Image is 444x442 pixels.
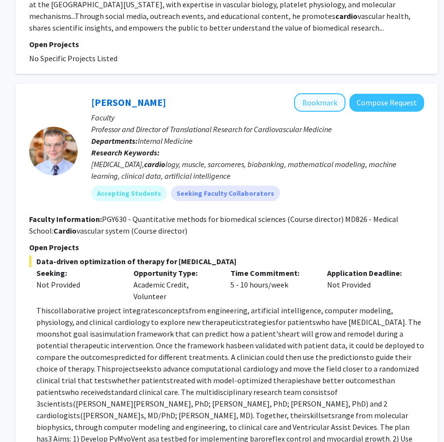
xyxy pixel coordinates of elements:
div: Not Provided [320,267,417,302]
span: s [40,399,44,408]
span: s [374,422,377,432]
span: et [324,410,331,420]
span: s [68,422,71,432]
span: s [315,387,318,397]
a: [PERSON_NAME] [91,96,166,108]
span: hot goal i [60,329,92,339]
div: Not Provided [36,279,119,290]
p: Open Projects [29,241,424,253]
span: treated with model-optimized therapie [170,375,302,385]
span: collaborative project integrate [51,306,155,315]
span: s [141,410,144,420]
span: s [92,329,95,339]
div: 5 - 10 hours/week [223,267,320,302]
span: s [327,387,330,397]
span: s [320,387,324,397]
span: s [234,340,237,350]
span: s [225,352,228,362]
span: s [111,352,114,362]
span: concept [158,306,185,315]
span: who received [65,387,108,397]
span: kill [310,410,321,420]
span: to advance computational cardiology and move the field clo [154,364,353,374]
span: s [344,422,347,432]
span: s [69,399,73,408]
mat-chip: Seeking Faculty Collaborators [171,186,280,201]
span: earch team con [263,387,315,397]
span: whether patient [112,375,166,385]
span: project [111,364,135,374]
span: s [48,306,51,315]
span: [PERSON_NAME] [133,399,191,408]
span: s [150,364,154,374]
span: s [185,306,189,315]
span: s [101,375,105,385]
span: eek [139,364,150,374]
span: from engineering, artificial intelligence, computer modeling, phy [36,306,393,327]
span: s [56,329,60,339]
span: Data-driven optimization of therapy for [MEDICAL_DATA] [29,255,424,267]
span: s [63,399,66,408]
span: tandard clinical care. The multidi [111,387,220,397]
span: s [376,375,379,385]
span: , PhD; [PERSON_NAME], PhD; [PERSON_NAME], PhD) and 2 cardiologi [36,399,387,420]
mat-chip: Accepting Students [91,186,167,201]
b: cardio [144,159,165,169]
span: s [272,317,276,327]
span: have better outcome [305,375,376,385]
b: Cardio [53,226,77,236]
p: Professor and Director of Translational Research for Cardiovascular Medicine [91,123,424,135]
span: s [220,387,223,397]
button: Add Kenneth Campbell to Bookmarks [294,93,345,112]
span: t [324,387,327,397]
span: imulation framework that can predict how a patient' [102,329,278,339]
span: s [260,387,263,397]
span: No Specific Projects Listed [29,53,117,63]
fg-read-more: PGY630 - Quantitative methods for biomedical sciences (Course director) MD826 - Medical School: v... [29,214,398,236]
span: cienti [44,399,63,408]
span: s [155,306,158,315]
b: Departments: [91,136,138,146]
span: ([PERSON_NAME] [73,399,133,408]
span: s [62,387,65,397]
span: i [318,387,320,397]
span: ic [63,422,68,432]
span: s [99,329,102,339]
span: ss [335,422,342,432]
span: , MD/PhD; [PERSON_NAME], MD). Together, their [144,410,307,420]
span: t [105,375,108,385]
p: Seeking: [36,267,119,279]
span: . A clinician could then u [228,352,307,362]
span: s [307,410,310,420]
span: s [108,375,112,385]
div: Academic Credit, Volunteer [126,267,223,302]
span: s [363,352,366,362]
span: s [108,387,111,397]
span: s [241,317,245,327]
span: trategie [245,317,272,327]
span: s [331,410,335,420]
span: Thi [36,306,48,315]
span: t Device [347,422,374,432]
span: s [321,410,324,420]
span: t [73,410,77,420]
span: ciplinary re [223,387,260,397]
span: s [70,410,73,420]
span: Internal Medicine [138,136,193,146]
span: a [95,329,99,339]
span: s [108,364,111,374]
span: ([PERSON_NAME] [80,410,141,420]
span: for patient [276,317,312,327]
span: s [166,375,170,385]
span: s [353,364,356,374]
span: s [49,317,52,327]
span: s [307,352,310,362]
span: s [302,375,305,385]
span: s [278,329,281,339]
span: i [342,422,344,432]
span: , through computer modeling and engineering, to clinical care and Ventricular A [71,422,335,432]
p: Time Commitment: [230,267,313,279]
span: s [135,364,139,374]
b: Research Keywords: [91,148,160,157]
button: Compose Request to Kenneth Campbell [349,94,424,112]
